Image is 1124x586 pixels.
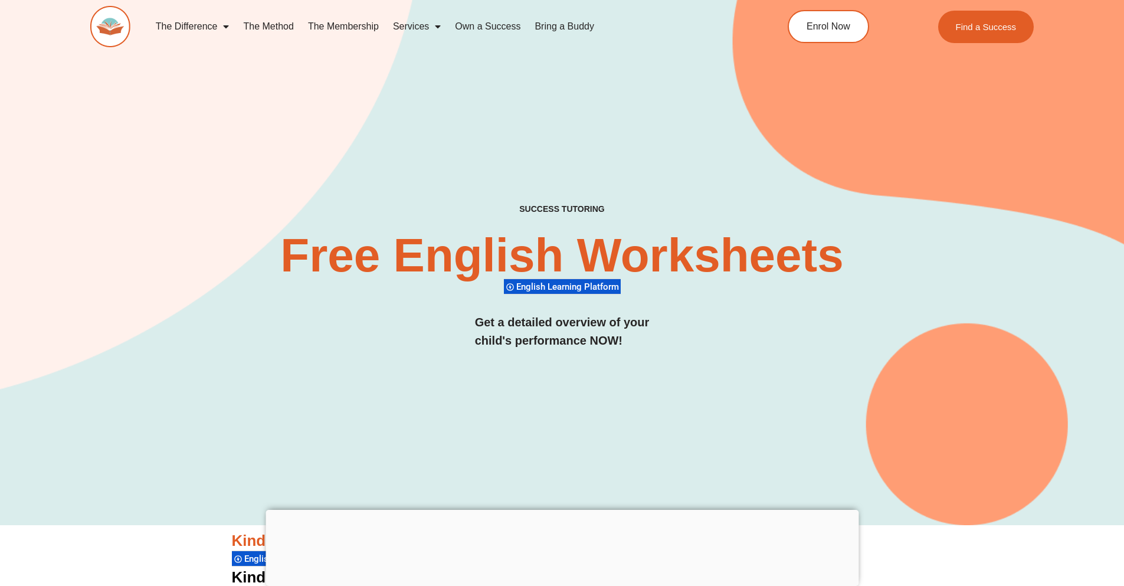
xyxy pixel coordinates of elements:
[807,22,850,31] span: Enrol Now
[251,232,874,279] h2: Free English Worksheets​
[422,204,702,214] h4: SUCCESS TUTORING​
[244,554,350,564] span: English Learning Platform
[301,13,386,40] a: The Membership
[232,568,381,586] span: Kinder Worksheet 1:
[236,13,300,40] a: The Method
[788,10,869,43] a: Enrol Now
[149,13,237,40] a: The Difference
[232,531,893,551] h3: Kinder English Worksheets
[149,13,734,40] nav: Menu
[938,11,1034,43] a: Find a Success
[386,13,448,40] a: Services
[266,510,858,583] iframe: Advertisement
[956,22,1017,31] span: Find a Success
[504,279,621,294] div: English Learning Platform
[448,13,527,40] a: Own a Success
[232,568,712,586] a: Kinder Worksheet 1:Identifying Uppercase and Lowercase Letters
[516,281,622,292] span: English Learning Platform
[232,551,349,567] div: English Learning Platform
[475,313,650,350] h3: Get a detailed overview of your child's performance NOW!
[527,13,601,40] a: Bring a Buddy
